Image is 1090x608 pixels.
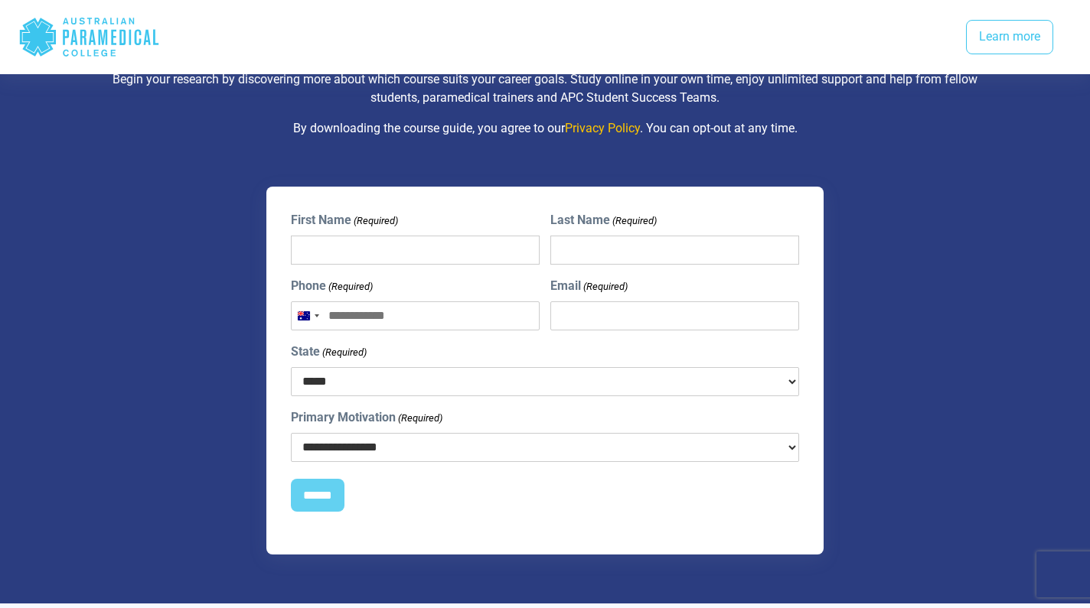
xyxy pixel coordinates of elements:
[550,211,657,229] label: Last Name
[292,302,324,330] button: Selected country
[97,70,993,107] p: Begin your research by discovering more about which course suits your career goals. Study online ...
[291,343,367,361] label: State
[582,279,628,294] span: (Required)
[353,213,399,229] span: (Required)
[550,277,628,295] label: Email
[97,119,993,138] p: By downloading the course guide, you agree to our . You can opt-out at any time.
[397,411,443,426] span: (Required)
[291,408,442,427] label: Primary Motivation
[18,12,160,62] div: Australian Paramedical College
[321,345,367,360] span: (Required)
[291,211,398,229] label: First Name
[611,213,657,229] span: (Required)
[565,121,640,135] a: Privacy Policy
[966,20,1053,55] a: Learn more
[291,277,373,295] label: Phone
[328,279,374,294] span: (Required)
